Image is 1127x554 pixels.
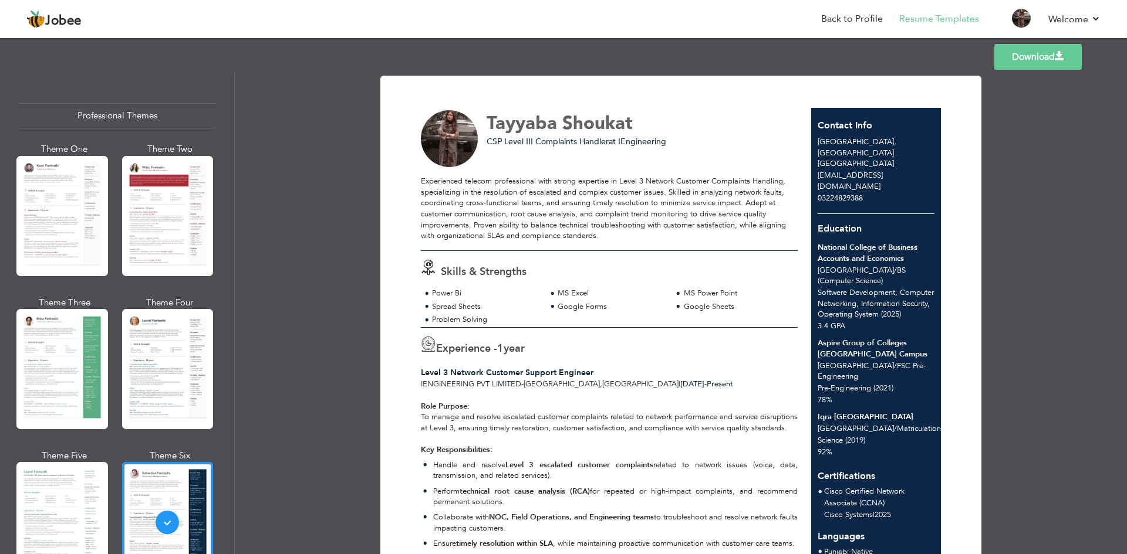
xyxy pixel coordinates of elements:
span: Level 3 Network Customer Support Engineer [421,367,593,378]
strong: Key Responsibilities: [421,444,492,455]
p: Cisco Systems 2025 [824,509,934,521]
span: Tayyaba [487,111,557,135]
div: Theme Two [124,143,216,155]
span: | [679,379,680,389]
span: | [873,509,875,520]
label: year [497,341,525,356]
span: - [704,379,707,389]
div: [GEOGRAPHIC_DATA] [811,137,942,169]
span: [GEOGRAPHIC_DATA] [602,379,679,389]
span: Certifications [818,461,875,483]
p: Collaborate with to troubleshoot and resolve network faults impacting customers. [433,512,798,533]
span: / [894,423,897,434]
span: Languages [818,521,865,543]
span: [DATE] [680,379,707,389]
span: IEngineering Pvt Limited [421,379,521,389]
strong: NOC, Field Operations, and Engineering teams [489,512,654,522]
a: Resume Templates [899,12,979,26]
span: 92% [818,447,832,457]
div: Iqra [GEOGRAPHIC_DATA] [818,412,934,423]
span: Softwere Development, Computer Networking, Information Security, Operating System [818,287,934,320]
span: , [600,379,602,389]
span: [GEOGRAPHIC_DATA] [524,379,600,389]
a: Back to Profile [821,12,883,26]
span: [GEOGRAPHIC_DATA] [818,158,894,169]
span: / [894,361,897,371]
div: Google Sheets [684,301,791,312]
span: (2025) [881,309,901,320]
span: Shoukat [562,111,633,135]
a: Jobee [26,10,82,29]
div: National College of Business Accounts and Economics [818,242,934,264]
span: Jobee [45,15,82,28]
span: 1 [497,341,504,356]
span: [GEOGRAPHIC_DATA] Matriculation [818,423,941,434]
div: MS Power Point [684,288,791,299]
span: 03224829388 [818,193,863,203]
span: Experience - [436,341,497,356]
div: Aspire Group of Colleges [GEOGRAPHIC_DATA] Campus [818,338,934,359]
span: [GEOGRAPHIC_DATA] FSC Pre-Engineering [818,361,926,382]
strong: timely resolution within SLA [456,538,553,549]
div: Theme Six [124,450,216,462]
span: 78% [818,395,832,405]
strong: technical root cause analysis (RCA) [460,486,590,497]
p: Perform for repeated or high-impact complaints, and recommend permanent solutions. [433,486,798,508]
span: Pre-Engineering [818,383,871,393]
div: Experienced telecom professional with strong expertise in Level 3 Network Customer Complaints Han... [421,176,798,241]
div: Power Bi [432,288,539,299]
div: Problem Solving [432,314,539,325]
img: No image [421,110,478,168]
strong: Level 3 escalated customer complaints [505,460,653,470]
span: Education [818,222,862,235]
span: Cisco Certified Network Associate (CCNA) [824,486,905,508]
span: (2021) [873,383,893,393]
div: Google Forms [558,301,665,312]
span: - [521,379,524,389]
div: Theme Five [19,450,110,462]
span: 3.4 GPA [818,321,845,331]
p: Ensure , while maintaining proactive communication with customer care teams. [433,538,798,549]
div: Theme Four [124,297,216,309]
span: Science [818,435,843,446]
div: Theme Three [19,297,110,309]
a: Download [994,44,1082,70]
span: , [894,137,896,147]
img: Profile Img [1012,9,1031,28]
span: Skills & Strengths [441,264,527,279]
span: at IEngineering [609,136,666,147]
span: Contact Info [818,119,872,132]
span: [GEOGRAPHIC_DATA] [818,137,894,147]
div: Professional Themes [19,103,215,128]
div: MS Excel [558,288,665,299]
img: jobee.io [26,10,45,29]
span: / [894,265,897,276]
p: Handle and resolve related to network issues (voice, data, transmission, and related services). [433,460,798,481]
a: Welcome [1048,12,1101,26]
div: Spread Sheets [432,301,539,312]
div: Theme One [19,143,110,155]
span: [GEOGRAPHIC_DATA] BS (Computer Science) [818,265,906,287]
span: [EMAIL_ADDRESS][DOMAIN_NAME] [818,170,883,192]
strong: Role Purpose: [421,401,470,412]
span: (2019) [845,435,865,446]
span: CSP Level III Complaints Handler [487,136,609,147]
span: Present [680,379,733,389]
